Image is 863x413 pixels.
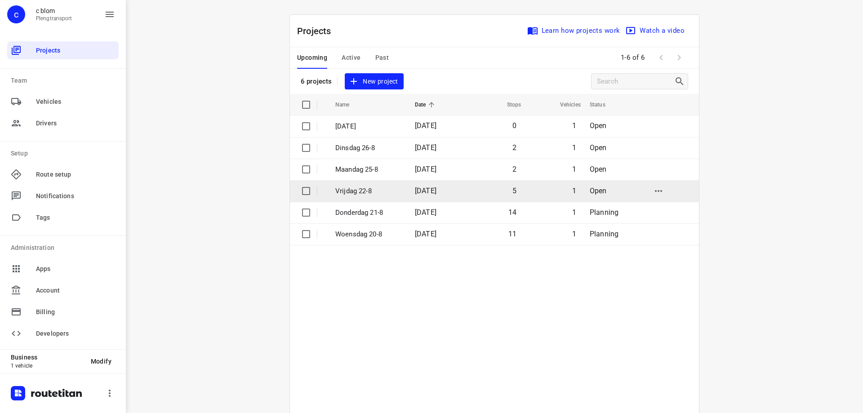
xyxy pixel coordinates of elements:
[590,230,618,238] span: Planning
[388,258,393,265] span: —
[512,143,516,152] span: 2
[43,248,381,257] p: 8 Middelgraaflaan
[350,76,398,87] span: New project
[7,41,119,59] div: Projects
[590,99,617,110] span: Status
[388,224,549,233] p: Delivery
[25,177,29,186] div: 4
[43,207,381,216] p: 19 Gaffel, [GEOGRAPHIC_DATA]
[43,97,381,106] p: 0657040394 huisnr 45-47
[548,99,581,110] span: Vehicles
[43,122,381,131] p: 0635645664
[512,165,516,173] span: 2
[388,249,549,258] p: Delivery
[23,378,31,387] div: 12
[590,165,607,173] span: Open
[415,187,436,195] span: [DATE]
[36,7,72,14] p: c blom
[831,177,847,186] span: 09:50
[7,5,25,23] div: c
[388,274,549,283] p: Delivery
[91,358,111,365] span: Modify
[11,29,852,40] p: Driver: Pleng Doski
[572,230,576,238] span: 1
[43,173,381,182] p: 0616500837
[831,303,847,312] span: 12:59
[36,264,115,274] span: Apps
[388,123,549,132] p: Delivery
[7,165,119,183] div: Route setup
[388,98,549,107] p: Delivery
[590,143,607,152] span: Open
[25,127,29,135] div: 2
[43,232,381,241] p: 21 Marshallstraat, Huissen
[7,114,119,132] div: Drivers
[388,199,549,208] p: Delivery
[43,358,381,367] p: 3 Haersolteweg, [GEOGRAPHIC_DATA]
[512,187,516,195] span: 5
[43,333,381,342] p: 55 Ankrot, Enschede
[388,182,393,189] span: —
[652,49,670,67] span: Previous Page
[43,349,381,358] p: 0687356792
[375,52,389,63] span: Past
[7,260,119,278] div: Apps
[43,131,381,140] p: 45 Barchman Wuytierslaan, Amersfoort
[831,253,847,262] span: 11:12
[25,227,29,236] div: 6
[36,119,115,128] span: Drivers
[512,121,516,130] span: 0
[345,73,403,90] button: New project
[415,165,436,173] span: [DATE]
[23,404,31,412] div: 13
[388,308,393,315] span: —
[43,147,381,156] p: 0620474965
[36,213,115,222] span: Tags
[674,76,688,87] div: Search
[36,307,115,317] span: Billing
[43,223,381,232] p: 0644774476
[388,299,549,308] p: Delivery
[388,107,393,114] span: —
[388,324,549,333] p: Delivery
[670,49,688,67] span: Next Page
[335,164,401,175] p: Maandag 25-8
[43,72,457,81] p: 34 Dukdalfweg
[415,121,436,130] span: [DATE]
[388,359,393,365] span: —
[7,281,119,299] div: Account
[388,157,393,164] span: —
[297,24,338,38] p: Projects
[590,121,607,130] span: Open
[36,329,115,338] span: Developers
[25,303,29,311] div: 9
[388,375,549,384] p: Delivery
[335,143,401,153] p: Dinsdag 26-8
[11,50,852,65] h6: Pleng Doski
[7,187,119,205] div: Notifications
[36,15,72,22] p: Plengtransport
[590,208,618,217] span: Planning
[335,121,401,132] p: Woensdag 27-8
[36,46,115,55] span: Projects
[7,93,119,111] div: Vehicles
[508,230,516,238] span: 11
[335,229,401,240] p: Woensdag 20-8
[23,328,31,337] div: 10
[43,81,457,90] p: [GEOGRAPHIC_DATA], [GEOGRAPHIC_DATA]
[469,71,847,80] span: 08:00
[23,353,31,362] div: 11
[388,132,393,139] span: —
[831,278,847,287] span: 11:51
[11,149,119,158] p: Setup
[43,282,381,291] p: 22 Stationsstraat, Apeldoorn
[572,121,576,130] span: 1
[415,99,438,110] span: Date
[7,303,119,321] div: Billing
[11,363,84,369] p: 1 vehicle
[43,383,381,392] p: 24 Madeliefstraat, Assen
[388,173,549,182] p: Delivery
[335,186,401,196] p: Vrijdag 22-8
[831,404,847,413] span: 16:07
[508,208,516,217] span: 14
